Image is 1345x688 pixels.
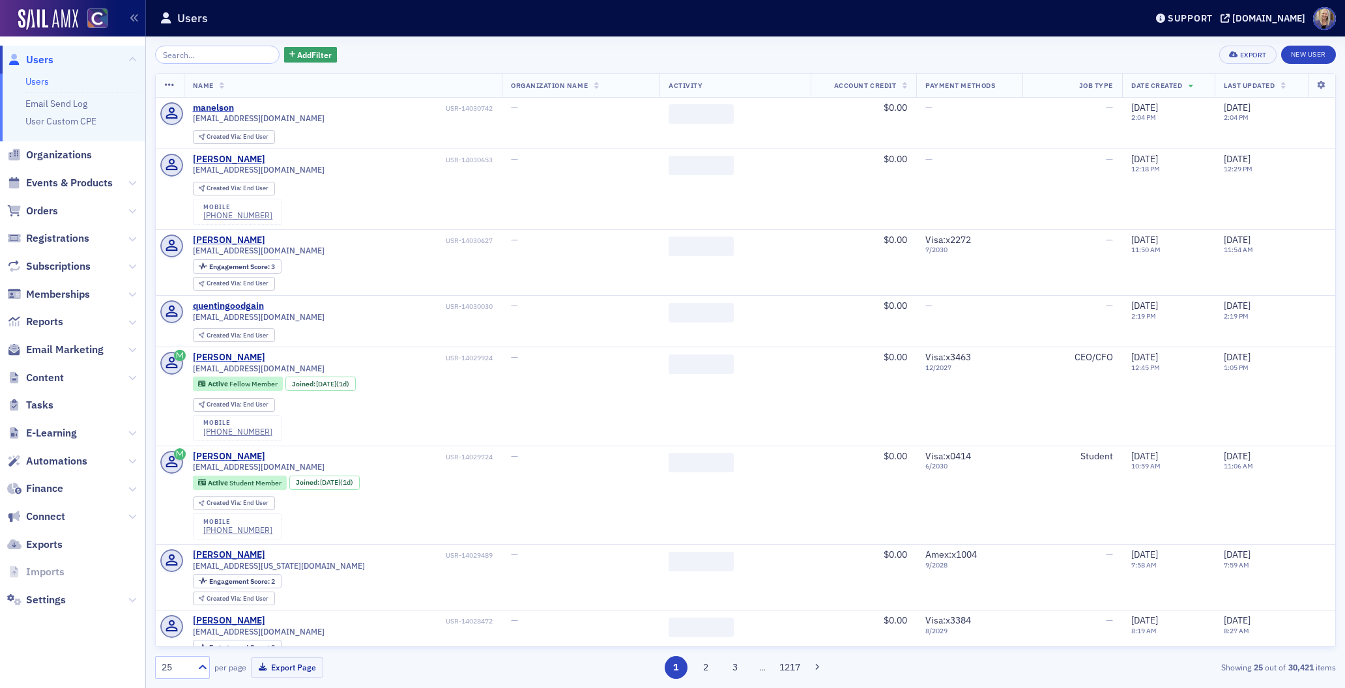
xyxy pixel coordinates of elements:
[1131,81,1182,90] span: Date Created
[1224,363,1249,372] time: 1:05 PM
[193,277,275,291] div: Created Via: End User
[193,102,234,114] a: manelson
[193,451,265,463] div: [PERSON_NAME]
[198,380,277,388] a: Active Fellow Member
[884,549,907,560] span: $0.00
[1106,102,1113,113] span: —
[1251,661,1265,673] strong: 25
[884,300,907,311] span: $0.00
[207,498,243,507] span: Created Via :
[209,262,271,271] span: Engagement Score :
[1131,164,1160,173] time: 12:18 PM
[669,453,734,472] span: ‌
[1224,461,1253,470] time: 11:06 AM
[203,525,272,535] a: [PHONE_NUMBER]
[1131,626,1157,635] time: 8:19 AM
[7,231,89,246] a: Registrations
[26,259,91,274] span: Subscriptions
[193,246,325,255] span: [EMAIL_ADDRESS][DOMAIN_NAME]
[7,565,65,579] a: Imports
[884,153,907,165] span: $0.00
[1032,451,1113,463] div: Student
[193,235,265,246] div: [PERSON_NAME]
[25,98,87,109] a: Email Send Log
[1224,113,1249,122] time: 2:04 PM
[193,574,282,588] div: Engagement Score: 2
[193,259,282,274] div: Engagement Score: 3
[26,537,63,552] span: Exports
[209,642,271,652] span: Engagement Score :
[7,148,92,162] a: Organizations
[834,81,896,90] span: Account Credit
[925,300,933,311] span: —
[203,427,272,437] div: [PHONE_NUMBER]
[1232,12,1305,24] div: [DOMAIN_NAME]
[25,115,96,127] a: User Custom CPE
[284,47,338,63] button: AddFilter
[1079,81,1113,90] span: Job Type
[267,551,493,560] div: USR-14029489
[1131,311,1156,321] time: 2:19 PM
[1032,352,1113,364] div: CEO/CFO
[193,300,264,312] a: quentingoodgain
[1131,461,1161,470] time: 10:59 AM
[511,549,518,560] span: —
[1106,614,1113,626] span: —
[1224,351,1251,363] span: [DATE]
[193,627,325,637] span: [EMAIL_ADDRESS][DOMAIN_NAME]
[26,371,64,385] span: Content
[511,102,518,113] span: —
[1131,245,1161,254] time: 11:50 AM
[207,132,243,141] span: Created Via :
[724,656,747,679] button: 3
[925,614,971,626] span: Visa : x3384
[207,280,268,287] div: End User
[1281,46,1336,64] a: New User
[669,618,734,637] span: ‌
[925,81,995,90] span: Payment Methods
[26,287,90,302] span: Memberships
[292,380,317,388] span: Joined :
[267,354,493,362] div: USR-14029924
[1224,311,1249,321] time: 2:19 PM
[7,315,63,329] a: Reports
[267,156,493,164] div: USR-14030653
[193,154,265,165] a: [PERSON_NAME]
[193,182,275,195] div: Created Via: End User
[207,595,268,603] div: End User
[207,401,268,408] div: End User
[203,203,272,211] div: mobile
[1224,234,1251,246] span: [DATE]
[951,661,1336,673] div: Showing out of items
[1286,661,1316,673] strong: 30,421
[296,478,321,487] span: Joined :
[665,656,687,679] button: 1
[925,153,933,165] span: —
[1224,560,1249,569] time: 7:59 AM
[266,302,493,311] div: USR-14030030
[26,398,53,412] span: Tasks
[925,246,1013,254] span: 7 / 2030
[511,450,518,462] span: —
[207,279,243,287] span: Created Via :
[193,462,325,472] span: [EMAIL_ADDRESS][DOMAIN_NAME]
[1106,153,1113,165] span: —
[193,364,325,373] span: [EMAIL_ADDRESS][DOMAIN_NAME]
[7,176,113,190] a: Events & Products
[26,53,53,67] span: Users
[193,615,265,627] a: [PERSON_NAME]
[7,426,77,440] a: E-Learning
[1131,560,1157,569] time: 7:58 AM
[155,46,280,64] input: Search…
[26,426,77,440] span: E-Learning
[7,343,104,357] a: Email Marketing
[193,81,214,90] span: Name
[1313,7,1336,30] span: Profile
[1131,549,1158,560] span: [DATE]
[207,332,268,339] div: End User
[320,478,353,487] div: (1d)
[193,549,265,561] a: [PERSON_NAME]
[26,343,104,357] span: Email Marketing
